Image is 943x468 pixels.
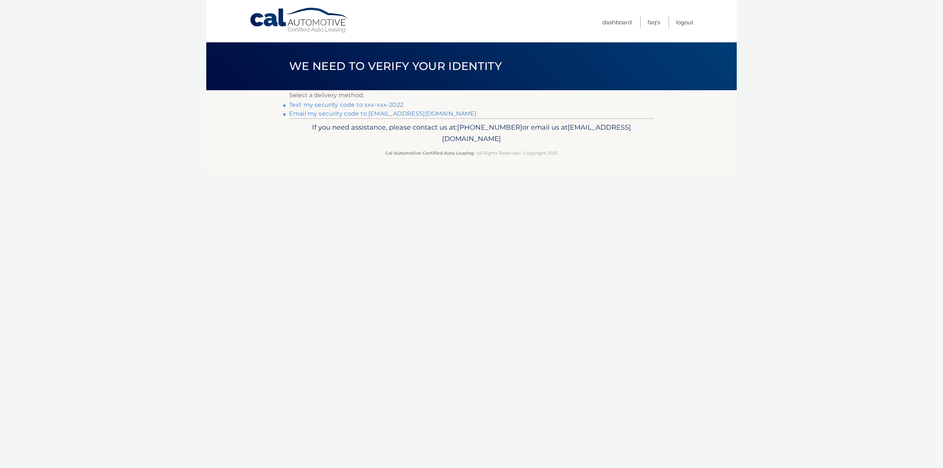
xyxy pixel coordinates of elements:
[648,16,660,28] a: FAQ's
[457,123,522,131] span: [PHONE_NUMBER]
[602,16,632,28] a: Dashboard
[249,7,349,34] a: Cal Automotive
[289,110,477,117] a: Email my security code to [EMAIL_ADDRESS][DOMAIN_NAME]
[385,150,474,156] strong: Cal Automotive Certified Auto Leasing
[289,59,502,73] span: We need to verify your identity
[294,149,649,157] p: - All Rights Reserved - Copyright 2025
[676,16,694,28] a: Logout
[289,101,403,108] a: Text my security code to xxx-xxx-2022
[294,122,649,145] p: If you need assistance, please contact us at: or email us at
[289,90,654,101] p: Select a delivery method:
